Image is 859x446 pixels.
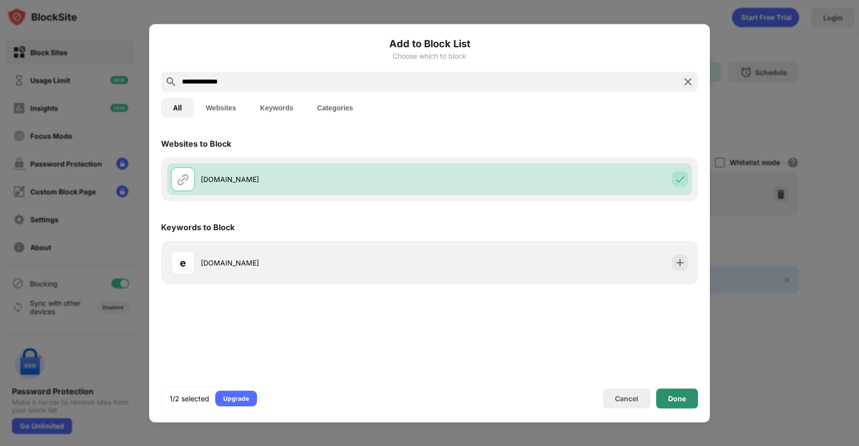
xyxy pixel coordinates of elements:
img: search-close [682,76,694,88]
div: Choose which to block [161,52,698,60]
div: Keywords to Block [161,222,235,232]
img: search.svg [165,76,177,88]
button: Websites [194,97,248,117]
div: 1/2 selected [170,393,209,403]
button: Keywords [248,97,305,117]
div: [DOMAIN_NAME] [201,258,429,268]
div: Cancel [615,394,638,403]
div: e [180,255,186,270]
button: Categories [305,97,365,117]
div: Websites to Block [161,138,231,148]
div: Done [668,394,686,402]
button: All [161,97,194,117]
div: [DOMAIN_NAME] [201,174,429,184]
img: url.svg [177,173,189,185]
h6: Add to Block List [161,36,698,51]
div: Upgrade [223,393,249,403]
